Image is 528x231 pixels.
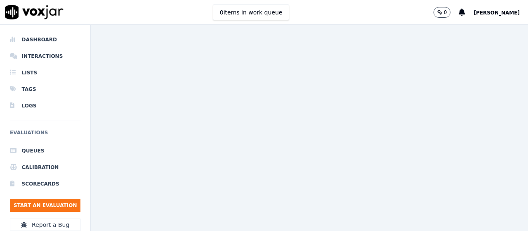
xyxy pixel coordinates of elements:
[10,199,80,212] button: Start an Evaluation
[434,7,459,18] button: 0
[10,159,80,176] a: Calibration
[474,10,520,16] span: [PERSON_NAME]
[10,219,80,231] button: Report a Bug
[5,5,64,19] img: voxjar logo
[10,176,80,192] a: Scorecards
[444,9,447,16] p: 0
[10,143,80,159] a: Queues
[213,5,290,20] button: 0items in work queue
[10,81,80,98] a: Tags
[474,7,528,17] button: [PERSON_NAME]
[10,128,80,143] h6: Evaluations
[10,31,80,48] a: Dashboard
[10,48,80,64] a: Interactions
[434,7,451,18] button: 0
[10,98,80,114] a: Logs
[10,64,80,81] a: Lists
